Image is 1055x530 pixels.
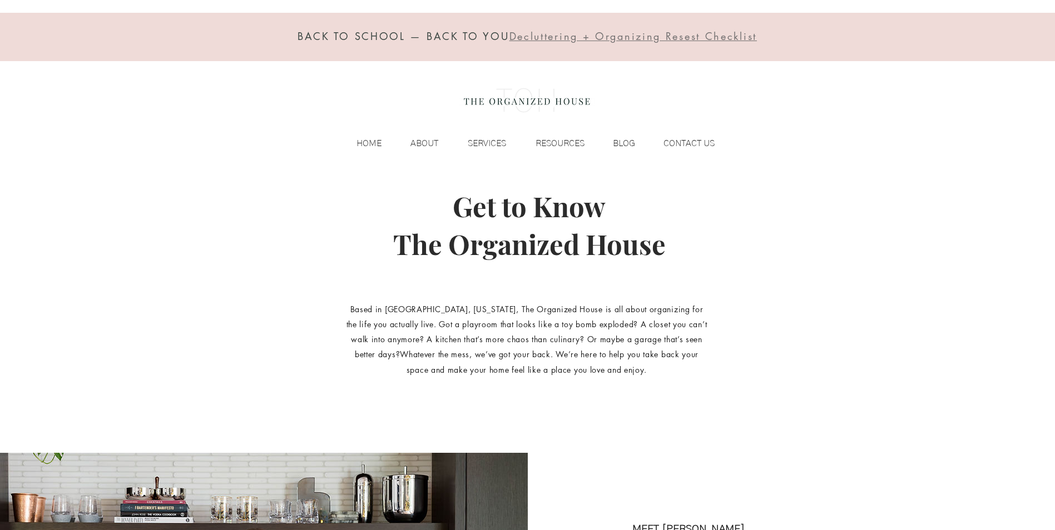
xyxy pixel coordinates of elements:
a: Decluttering + Organizing Resest Checklist [509,32,757,42]
a: SERVICES [444,135,512,152]
span: Whatever the mess, we’ve got your back. We’re here to help you take back your space and make your... [400,349,699,374]
span: BACK TO SCHOOL — BACK TO YOU [298,29,509,43]
p: ABOUT [405,135,444,152]
img: the organized house [459,78,595,123]
a: RESOURCES [512,135,590,152]
nav: Site [334,135,720,152]
span: Based in [GEOGRAPHIC_DATA], [US_STATE], The Organized House is all about organizing for the life ... [346,304,707,360]
a: ABOUT [387,135,444,152]
h1: Get to Know The Organized House [255,187,804,263]
p: RESOURCES [530,135,590,152]
p: HOME [351,135,387,152]
p: CONTACT US [658,135,720,152]
span: Decluttering + Organizing Resest Checklist [509,29,757,43]
a: BLOG [590,135,641,152]
a: CONTACT US [641,135,720,152]
a: HOME [334,135,387,152]
p: BLOG [607,135,641,152]
p: SERVICES [462,135,512,152]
